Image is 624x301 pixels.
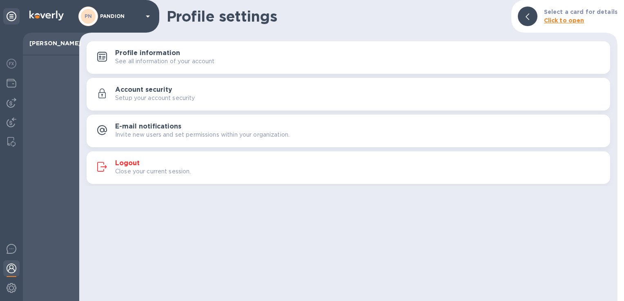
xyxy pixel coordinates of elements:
h3: Profile information [115,49,180,57]
button: Account securitySetup your account security [87,78,610,111]
h1: Profile settings [167,8,505,25]
p: See all information of your account [115,57,215,66]
p: Setup your account security [115,94,195,102]
button: Profile informationSee all information of your account [87,41,610,74]
p: PANDION [100,13,141,19]
h3: Logout [115,159,140,167]
button: E-mail notificationsInvite new users and set permissions within your organization. [87,115,610,147]
h3: E-mail notifications [115,123,181,131]
h3: Account security [115,86,172,94]
img: Logo [29,11,64,20]
img: Foreign exchange [7,59,16,69]
b: Click to open [544,17,584,24]
p: Invite new users and set permissions within your organization. [115,131,290,139]
button: LogoutClose your current session. [87,151,610,184]
img: Wallets [7,78,16,88]
b: Select a card for details [544,9,617,15]
b: PN [85,13,92,19]
p: Close your current session. [115,167,191,176]
p: [PERSON_NAME] [29,39,73,47]
div: Unpin categories [3,8,20,24]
